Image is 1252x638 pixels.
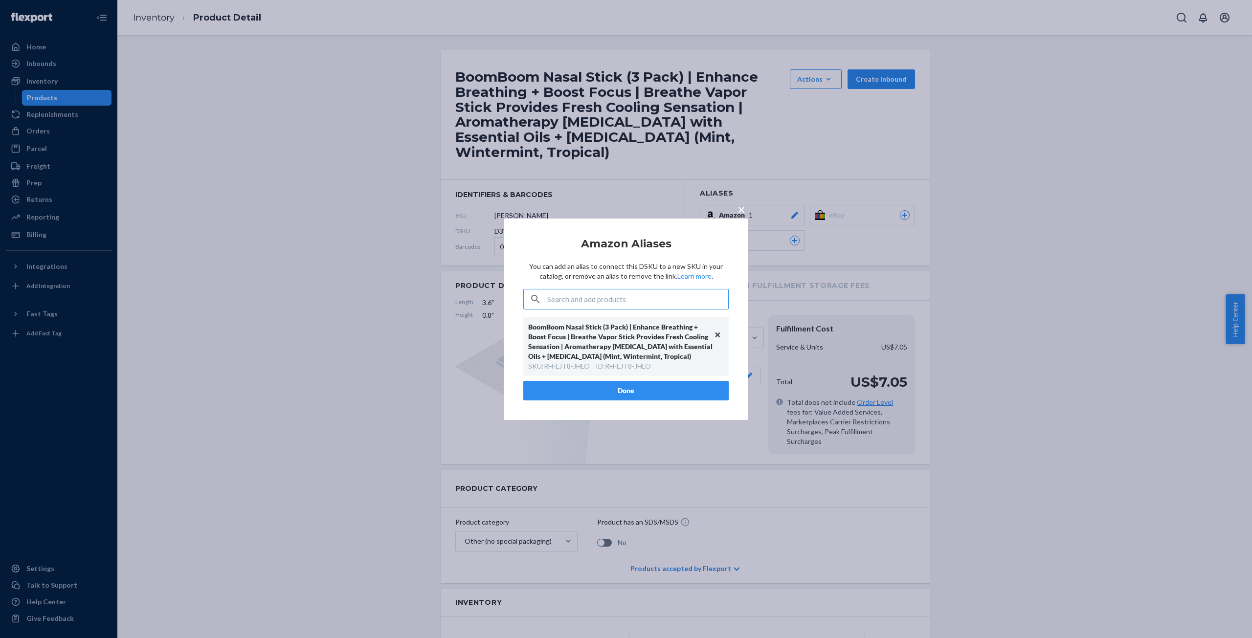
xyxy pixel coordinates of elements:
p: You can add an alias to connect this DSKU to a new SKU in your catalog, or remove an alias to rem... [523,262,729,281]
a: Learn more [677,272,712,280]
span: × [738,200,745,217]
button: Unlink [711,328,725,342]
div: SKU : RH-LJT8-JHLO [528,361,590,371]
button: Done [523,381,729,400]
div: BoomBoom Nasal Stick (3 Pack) | Enhance Breathing + Boost Focus | Breathe Vapor Stick Provides Fr... [528,322,714,361]
h2: Amazon Aliases [523,238,729,249]
div: ID : RH-LJT8-JHLO [596,361,651,371]
input: Search and add products [547,289,728,309]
